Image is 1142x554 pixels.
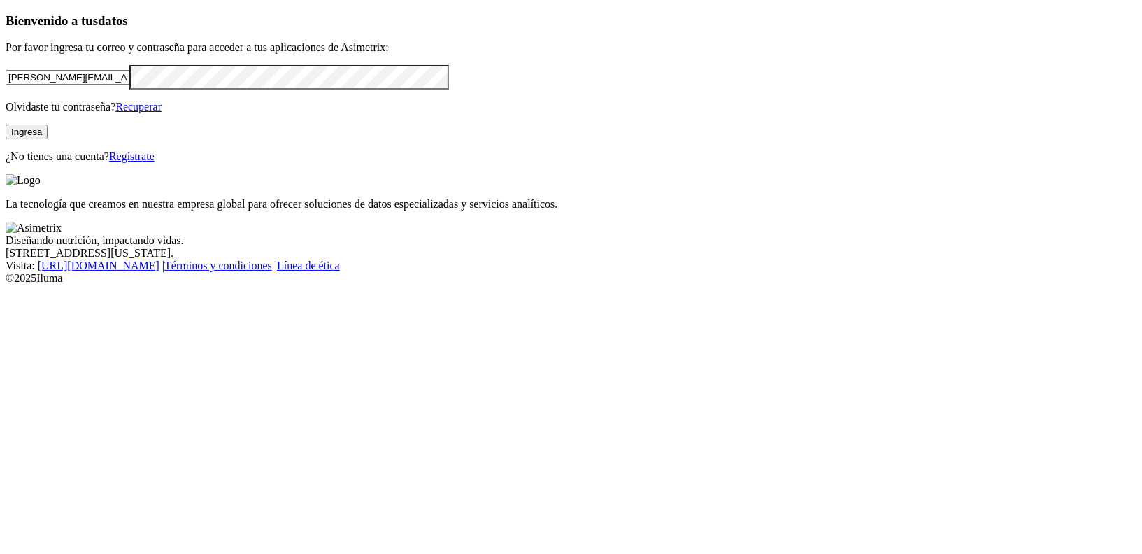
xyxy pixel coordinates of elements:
[6,234,1136,247] div: Diseñando nutrición, impactando vidas.
[6,41,1136,54] p: Por favor ingresa tu correo y contraseña para acceder a tus aplicaciones de Asimetrix:
[115,101,162,113] a: Recuperar
[6,222,62,234] img: Asimetrix
[6,125,48,139] button: Ingresa
[6,247,1136,260] div: [STREET_ADDRESS][US_STATE].
[6,198,1136,211] p: La tecnología que creamos en nuestra empresa global para ofrecer soluciones de datos especializad...
[6,70,129,85] input: Tu correo
[6,101,1136,113] p: Olvidaste tu contraseña?
[109,150,155,162] a: Regístrate
[6,174,41,187] img: Logo
[38,260,159,271] a: [URL][DOMAIN_NAME]
[6,150,1136,163] p: ¿No tienes una cuenta?
[6,13,1136,29] h3: Bienvenido a tus
[98,13,128,28] span: datos
[6,260,1136,272] div: Visita : | |
[277,260,340,271] a: Línea de ética
[6,272,1136,285] div: © 2025 Iluma
[164,260,272,271] a: Términos y condiciones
